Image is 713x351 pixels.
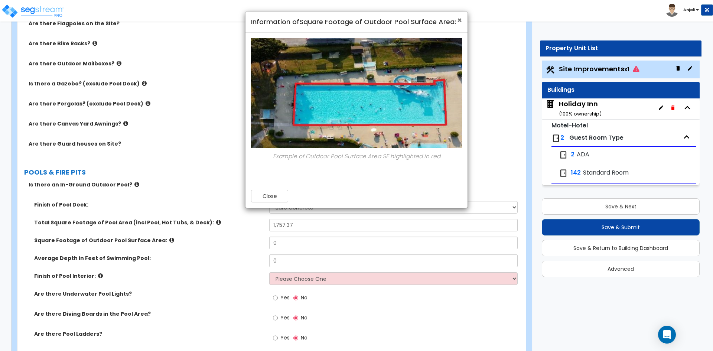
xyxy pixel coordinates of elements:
button: Close [457,16,462,24]
div: Open Intercom Messenger [658,326,676,344]
span: × [457,15,462,26]
h4: Information of Square Footage of Outdoor Pool Surface Area: [251,17,462,27]
img: outpool5.jpg [251,38,492,148]
i: Example of Outdoor Pool Surface Area SF highlighted in red [273,152,440,160]
button: Close [251,190,288,202]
